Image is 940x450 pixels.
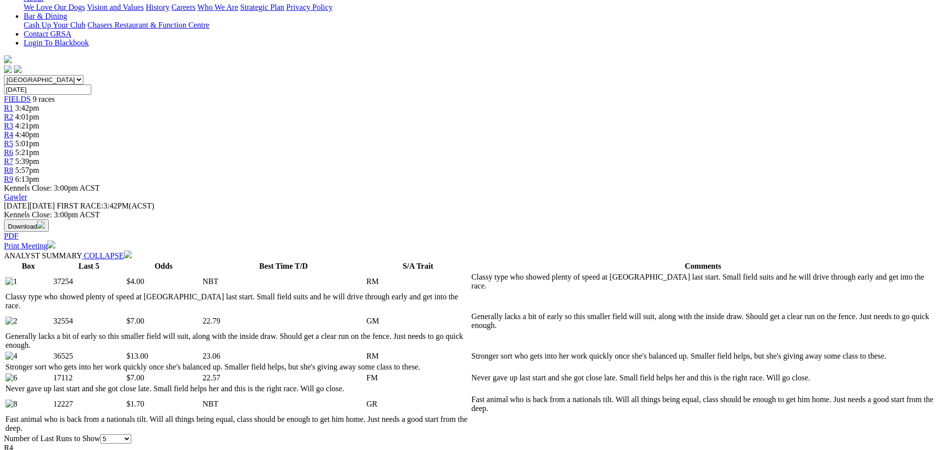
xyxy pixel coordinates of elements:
input: Select date [4,84,91,95]
span: $1.70 [126,400,144,408]
div: About [24,3,936,12]
td: RM [366,272,470,291]
a: Gawler [4,193,27,201]
td: GR [366,395,470,413]
td: Fast animal who is back from a nationals tilt. Will all things being equal, class should be enoug... [471,395,935,413]
img: facebook.svg [4,65,12,73]
img: 1 [5,277,17,286]
span: FIELDS [4,95,31,103]
th: Odds [126,261,201,271]
a: Print Meeting [4,242,55,250]
th: Last 5 [53,261,125,271]
div: Download [4,232,936,241]
img: 8 [5,400,17,409]
a: R5 [4,139,13,148]
span: $13.00 [126,352,148,360]
a: Who We Are [197,3,238,11]
td: Stronger sort who gets into her work quickly once she's balanced up. Smaller field helps, but she... [471,351,935,361]
a: R1 [4,104,13,112]
td: 37254 [53,272,125,291]
a: Vision and Values [87,3,144,11]
td: 12227 [53,395,125,413]
a: R2 [4,113,13,121]
img: logo-grsa-white.png [4,55,12,63]
td: Classy type who showed plenty of speed at [GEOGRAPHIC_DATA] last start. Small field suits and he ... [471,272,935,291]
a: R4 [4,130,13,139]
a: History [146,3,169,11]
img: chevron-down-white.svg [124,250,132,258]
td: 32554 [53,312,125,330]
a: Chasers Restaurant & Function Centre [87,21,209,29]
a: Contact GRSA [24,30,71,38]
td: 22.79 [202,312,365,330]
span: $7.00 [126,373,144,382]
a: R3 [4,122,13,130]
span: 3:42pm [15,104,39,112]
a: Cash Up Your Club [24,21,85,29]
a: We Love Our Dogs [24,3,85,11]
td: Stronger sort who gets into her work quickly once she's balanced up. Smaller field helps, but she... [5,362,470,372]
img: download.svg [37,221,45,229]
div: Kennels Close: 3:00pm ACST [4,210,936,219]
a: PDF [4,232,18,240]
span: $7.00 [126,317,144,325]
td: Fast animal who is back from a nationals tilt. Will all things being equal, class should be enoug... [5,414,470,433]
td: 22.57 [202,373,365,383]
span: COLLAPSE [84,251,124,260]
span: 5:21pm [15,148,39,157]
a: R7 [4,157,13,165]
td: Generally lacks a bit of early so this smaller field will suit, along with the inside draw. Shoul... [5,331,470,350]
span: FIRST RACE: [57,202,103,210]
span: Kennels Close: 3:00pm ACST [4,184,100,192]
a: Login To Blackbook [24,39,89,47]
td: 36525 [53,351,125,361]
span: 5:57pm [15,166,39,174]
a: Privacy Policy [286,3,333,11]
div: Number of Last Runs to Show [4,434,936,444]
img: twitter.svg [14,65,22,73]
img: 2 [5,317,17,326]
a: Careers [171,3,195,11]
td: NBT [202,395,365,413]
span: $4.00 [126,277,144,286]
span: 6:13pm [15,175,39,183]
span: 3:42PM(ACST) [57,202,154,210]
th: Best Time T/D [202,261,365,271]
th: Comments [471,261,935,271]
a: COLLAPSE [82,251,132,260]
a: R9 [4,175,13,183]
span: [DATE] [4,202,30,210]
span: 4:40pm [15,130,39,139]
div: ANALYST SUMMARY [4,250,936,260]
td: FM [366,373,470,383]
td: Never gave up last start and she got close late. Small field helps her and this is the right race... [5,384,470,394]
span: 9 races [33,95,55,103]
a: R8 [4,166,13,174]
th: Box [5,261,52,271]
span: 4:21pm [15,122,39,130]
img: printer.svg [47,241,55,248]
span: 5:39pm [15,157,39,165]
a: R6 [4,148,13,157]
td: Generally lacks a bit of early so this smaller field will suit, along with the inside draw. Shoul... [471,312,935,330]
img: 6 [5,373,17,382]
td: NBT [202,272,365,291]
a: Bar & Dining [24,12,67,20]
td: GM [366,312,470,330]
td: Classy type who showed plenty of speed at [GEOGRAPHIC_DATA] last start. Small field suits and he ... [5,292,470,311]
img: 4 [5,352,17,361]
span: [DATE] [4,202,55,210]
td: Never gave up last start and she got close late. Small field helps her and this is the right race... [471,373,935,383]
a: Strategic Plan [240,3,284,11]
div: Bar & Dining [24,21,936,30]
button: Download [4,219,49,232]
